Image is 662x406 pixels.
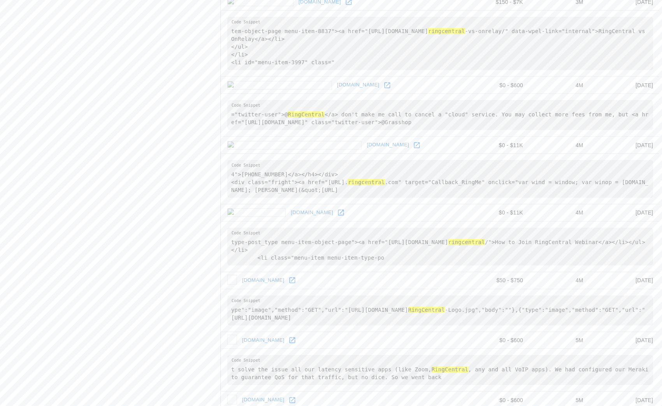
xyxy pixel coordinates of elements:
[465,272,529,289] td: $50 - $750
[227,396,335,404] img: forwardmarchnews.com icon
[623,351,653,380] iframe: Drift Widget Chat Controller
[227,228,653,265] pre: type-post_type menu-item-object-page"><a href="[URL][DOMAIN_NAME] /">How to Join RingCentral Webi...
[314,334,361,346] a: [DOMAIN_NAME]
[465,204,529,221] td: $0 - $11K
[227,141,362,149] img: accountingsoftwaresecrets.com icon
[365,139,411,151] a: [DOMAIN_NAME]
[348,179,385,185] hl: ringcentral
[227,81,332,90] img: creativedistraction.com icon
[227,208,286,217] img: psia-c.org icon
[529,332,590,349] td: 5M
[428,28,465,34] hl: ringcentral
[432,366,468,373] hl: RingCentral
[227,160,653,198] pre: 4">[PHONE_NUMBER]</a></h4></div> <div class="fright"><a href="[URL]. .com" target="Callback_RingM...
[465,137,529,154] td: $0 - $11K
[338,394,384,406] a: [DOMAIN_NAME]
[590,332,659,349] td: [DATE]
[361,334,372,346] a: Open adityabansod.net in new window
[227,276,293,285] img: inteveo.com icon
[384,394,396,406] a: Open forwardmarchnews.com in new window
[381,79,393,91] a: Open creativedistraction.com in new window
[465,332,529,349] td: $0 - $600
[465,77,529,94] td: $0 - $600
[590,204,659,221] td: [DATE]
[590,272,659,289] td: [DATE]
[289,207,335,219] a: [DOMAIN_NAME]
[408,307,445,313] hl: RingCentral
[529,272,590,289] td: 4M
[590,77,659,94] td: [DATE]
[529,204,590,221] td: 4M
[227,355,653,385] pre: t solve the issue all our latency sensitive apps (like Zoom, , any and all VoIP apps). We had con...
[448,239,485,245] hl: ringcentral
[335,207,347,218] a: Open psia-c.org in new window
[411,139,423,151] a: Open accountingsoftwaresecrets.com in new window
[297,274,343,286] a: [DOMAIN_NAME]
[227,336,311,344] img: adityabansod.net icon
[288,111,325,118] hl: RingCentral
[227,295,653,325] pre: ype":"image","method":"GET","url":"[URL][DOMAIN_NAME] -Logo.jpg","body":""},{"type":"image","meth...
[335,79,381,91] a: [DOMAIN_NAME]
[343,274,355,286] a: Open inteveo.com in new window
[529,77,590,94] td: 4M
[590,137,659,154] td: [DATE]
[227,100,653,130] pre: ="twitter-user">@ </a> don't make me call to cancel a "cloud" service. You may collect more fees ...
[227,17,653,70] pre: tem-object-page menu-item-8837"><a href="[URL][DOMAIN_NAME] -vs-onrelay/" data-wpel-link="interna...
[529,137,590,154] td: 4M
